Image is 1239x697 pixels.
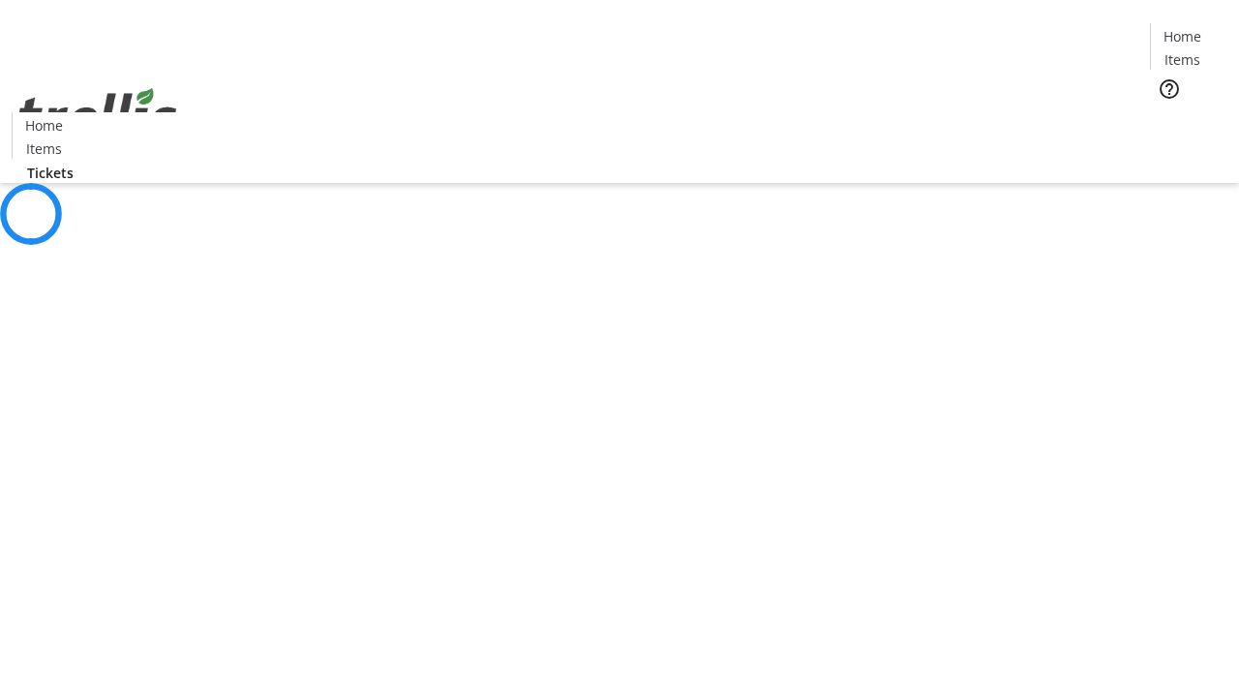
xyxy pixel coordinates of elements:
span: Tickets [1165,112,1212,133]
img: Orient E2E Organization PY8owYgghp's Logo [12,67,184,164]
span: Items [1164,49,1200,70]
a: Home [1151,26,1213,46]
button: Help [1150,70,1189,108]
span: Items [26,138,62,159]
a: Tickets [1150,112,1227,133]
span: Tickets [27,163,74,183]
a: Items [1151,49,1213,70]
span: Home [25,115,63,136]
a: Tickets [12,163,89,183]
a: Home [13,115,75,136]
a: Items [13,138,75,159]
span: Home [1163,26,1201,46]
